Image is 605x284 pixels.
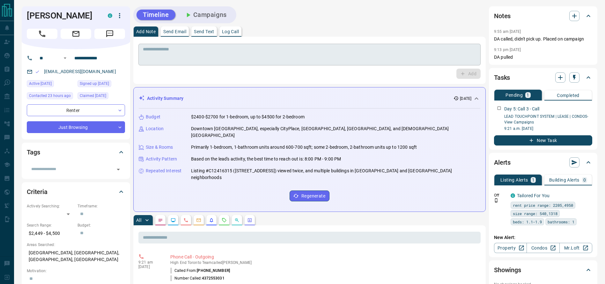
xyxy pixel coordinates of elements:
[158,218,163,223] svg: Notes
[27,104,125,116] div: Renter
[77,92,125,101] div: Mon Oct 13 2025
[27,80,74,89] div: Mon Oct 13 2025
[494,70,592,85] div: Tasks
[170,275,225,281] p: Number Called:
[27,228,74,239] p: $2,449 - $4,500
[163,29,186,34] p: Send Email
[494,265,521,275] h2: Showings
[27,203,74,209] p: Actively Searching:
[27,187,48,197] h2: Criteria
[191,168,480,181] p: Listing #C12416315 ([STREET_ADDRESS]) viewed twice, and multiple buildings in [GEOGRAPHIC_DATA] a...
[194,29,214,34] p: Send Text
[494,29,521,34] p: 9:55 am [DATE]
[170,268,230,273] p: Called From:
[191,125,480,139] p: Downtown [GEOGRAPHIC_DATA], especially CityPlace, [GEOGRAPHIC_DATA], [GEOGRAPHIC_DATA], and [DEMO...
[27,11,98,21] h1: [PERSON_NAME]
[27,222,74,228] p: Search Range:
[504,126,592,131] p: 9:21 a.m. [DATE]
[35,70,40,74] svg: Email Valid
[138,265,161,269] p: [DATE]
[94,29,125,39] span: Message
[500,178,528,182] p: Listing Alerts
[504,106,540,112] p: Day 5: Call 3 - Call
[494,155,592,170] div: Alerts
[532,178,535,182] p: 1
[494,8,592,24] div: Notes
[549,178,579,182] p: Building Alerts
[527,93,529,97] p: 1
[170,254,478,260] p: Phone Call - Outgoing
[146,144,173,151] p: Size & Rooms
[494,36,592,42] p: DA called, didn't pick up. Placed on campaign
[513,202,573,208] span: rent price range: 2205,4950
[170,260,478,265] p: High End Toronto Team called [PERSON_NAME]
[191,114,305,120] p: $2400-$2700 for 1-bedroom, up to $4500 for 2-bedroom
[557,93,579,98] p: Completed
[494,157,511,168] h2: Alerts
[290,191,329,201] button: Regenerate
[494,11,511,21] h2: Notes
[513,210,557,217] span: size range: 540,1318
[27,184,125,199] div: Criteria
[494,262,592,278] div: Showings
[494,135,592,146] button: New Task
[494,48,521,52] p: 9:13 pm [DATE]
[139,93,480,104] div: Activity Summary[DATE]
[191,156,341,162] p: Based on the lead's activity, the best time to reach out is: 8:00 PM - 9:00 PM
[197,268,230,273] span: [PHONE_NUMBER]
[171,218,176,223] svg: Lead Browsing Activity
[27,145,125,160] div: Tags
[114,165,123,174] button: Open
[27,92,74,101] div: Tue Oct 14 2025
[61,29,91,39] span: Email
[138,260,161,265] p: 9:21 am
[136,29,156,34] p: Add Note
[504,114,588,124] a: LEAD TOUCHPOINT SYSTEM | LEASE | CONDOS- View Campaigns
[222,29,239,34] p: Log Call
[27,29,57,39] span: Call
[136,218,141,222] p: All
[27,248,125,265] p: [GEOGRAPHIC_DATA], [GEOGRAPHIC_DATA], [GEOGRAPHIC_DATA], [GEOGRAPHIC_DATA]
[505,93,523,97] p: Pending
[511,193,515,198] div: condos.ca
[191,144,417,151] p: Primarily 1-bedroom, 1-bathroom units around 600-700 sqft; some 2-bedroom, 2-bathroom units up to...
[548,219,574,225] span: bathrooms: 1
[27,268,125,274] p: Motivation:
[108,13,112,18] div: condos.ca
[460,96,471,101] p: [DATE]
[222,218,227,223] svg: Requests
[247,218,252,223] svg: Agent Actions
[146,114,160,120] p: Budget
[146,168,181,174] p: Repeated Interest
[27,147,40,157] h2: Tags
[527,243,559,253] a: Condos
[559,243,592,253] a: Mr.Loft
[61,54,69,62] button: Open
[44,69,116,74] a: [EMAIL_ADDRESS][DOMAIN_NAME]
[178,10,233,20] button: Campaigns
[494,234,592,241] p: New Alert:
[80,80,109,87] span: Signed up [DATE]
[27,242,125,248] p: Areas Searched:
[583,178,586,182] p: 0
[196,218,201,223] svg: Emails
[517,193,550,198] a: Tailored For You
[513,219,542,225] span: beds: 1.1-1.9
[209,218,214,223] svg: Listing Alerts
[80,93,106,99] span: Claimed [DATE]
[136,10,175,20] button: Timeline
[147,95,183,102] p: Activity Summary
[146,156,177,162] p: Activity Pattern
[77,203,125,209] p: Timeframe:
[494,243,527,253] a: Property
[77,80,125,89] div: Mon Oct 13 2025
[234,218,240,223] svg: Opportunities
[77,222,125,228] p: Budget:
[29,93,71,99] span: Contacted 23 hours ago
[27,121,125,133] div: Just Browsing
[146,125,164,132] p: Location
[494,198,498,203] svg: Push Notification Only
[494,54,592,61] p: DA pulled
[202,276,225,280] span: 4372553031
[494,192,507,198] p: Off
